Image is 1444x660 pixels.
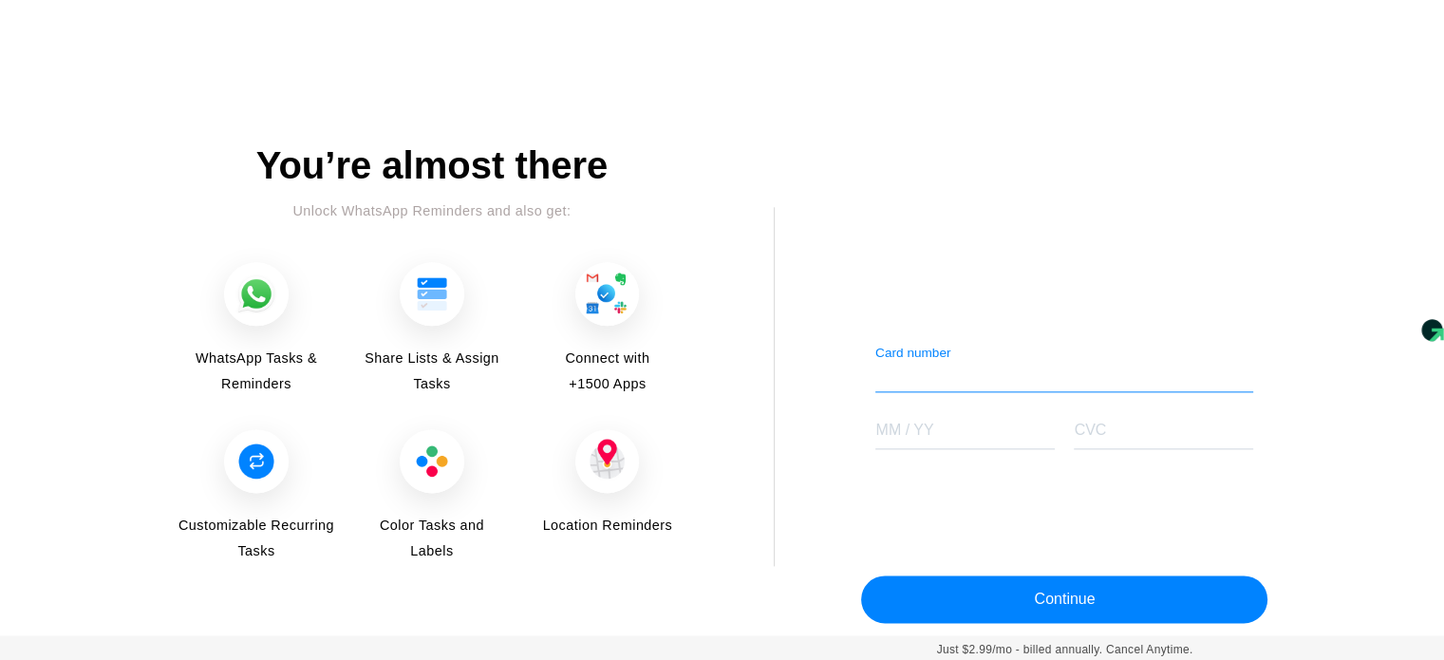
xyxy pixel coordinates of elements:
[224,262,288,326] img: WhatsApp Tasks & Reminders
[400,262,463,326] img: Share Lists & Assign Tasks
[177,198,688,224] div: Unlock WhatsApp Reminders and also get:
[875,366,1253,384] iframe: Secure card number input frame
[379,513,485,564] span: Color Tasks and Labels
[527,513,687,538] span: Location Reminders
[400,429,463,493] img: Color Tasks and Labels
[575,262,639,326] img: Connect with +1500 Apps
[575,429,639,493] img: Location Reminders
[224,429,288,493] img: Customizable Recurring Tasks
[554,346,661,397] span: Connect with +1500 Apps
[351,346,512,397] span: Share Lists & Assign Tasks
[861,194,1267,289] iframe: Secure payment button frame
[177,144,688,188] div: You’re almost there
[861,575,1267,623] button: Continue
[177,513,337,564] span: Customizable Recurring Tasks
[177,346,337,397] span: WhatsApp Tasks & Reminders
